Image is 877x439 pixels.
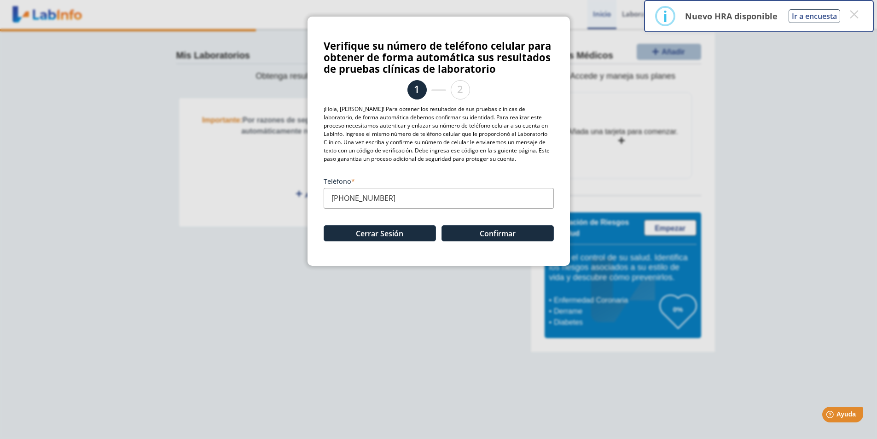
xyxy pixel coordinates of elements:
button: Ir a encuesta [789,9,840,23]
p: ¡Hola, [PERSON_NAME]! Para obtener los resultados de sus pruebas clínicas de laboratorio, de form... [324,105,554,163]
li: 1 [407,80,427,100]
h3: Verifique su número de teléfono celular para obtener de forma automática sus resultados de prueba... [324,40,554,75]
input: (000) 000-0000 [324,188,554,209]
div: i [663,8,668,24]
label: Teléfono [324,177,554,186]
button: Close this dialog [846,6,862,23]
button: Cerrar Sesión [324,225,436,241]
li: 2 [451,80,470,100]
button: Confirmar [441,225,554,241]
iframe: Help widget launcher [795,403,867,429]
p: Nuevo HRA disponible [685,11,778,22]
